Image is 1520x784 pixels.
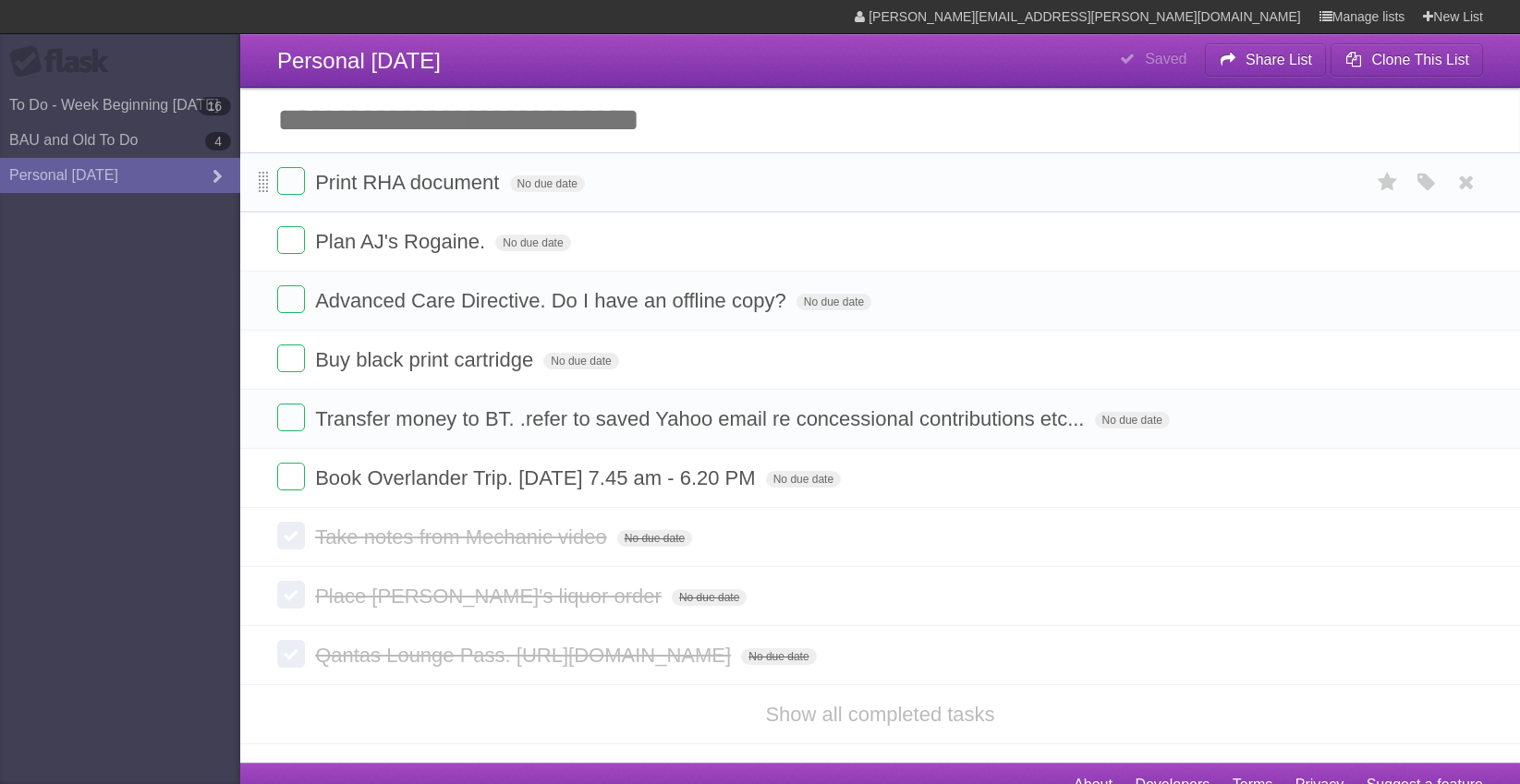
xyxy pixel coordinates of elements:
[741,648,816,665] span: No due date
[315,407,1088,430] span: Transfer money to BT. .refer to saved Yahoo email re concessional contributions etc...
[277,285,305,313] label: Done
[277,167,305,195] label: Done
[1205,43,1327,77] button: Share List
[543,353,618,369] span: No due date
[277,640,305,668] label: Done
[315,230,490,253] span: Plan AJ's Rogaine.
[9,45,120,78] div: Flask
[1370,167,1405,198] label: Star task
[315,525,612,549] span: Take notes from Mechanic video
[315,348,538,371] span: Buy black print cartridge
[617,530,692,547] span: No due date
[205,132,231,151] b: 4
[198,97,231,115] b: 16
[315,585,666,608] span: Place [PERSON_NAME]'s liquor order
[315,171,504,194] span: Print RHA document
[277,404,305,431] label: Done
[315,466,760,489] span: Book Overlander Trip. [DATE] 7.45 am - 6.20 PM
[277,463,305,490] label: Done
[277,48,441,73] span: Personal [DATE]
[277,344,305,372] label: Done
[277,226,305,254] label: Done
[765,703,994,726] a: Show all completed tasks
[1145,51,1186,66] b: Saved
[1095,412,1170,428] span: No due date
[766,471,841,488] span: No due date
[1331,43,1483,77] button: Clone This List
[510,175,585,192] span: No due date
[277,522,305,549] label: Done
[796,294,871,310] span: No due date
[1246,52,1312,67] b: Share List
[315,289,791,312] span: Advanced Care Directive. Do I have an offline copy?
[1371,52,1469,67] b: Clone This List
[672,589,747,606] span: No due date
[277,581,305,609] label: Done
[495,235,570,251] span: No due date
[315,644,736,667] span: Qantas Lounge Pass. [URL][DOMAIN_NAME]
